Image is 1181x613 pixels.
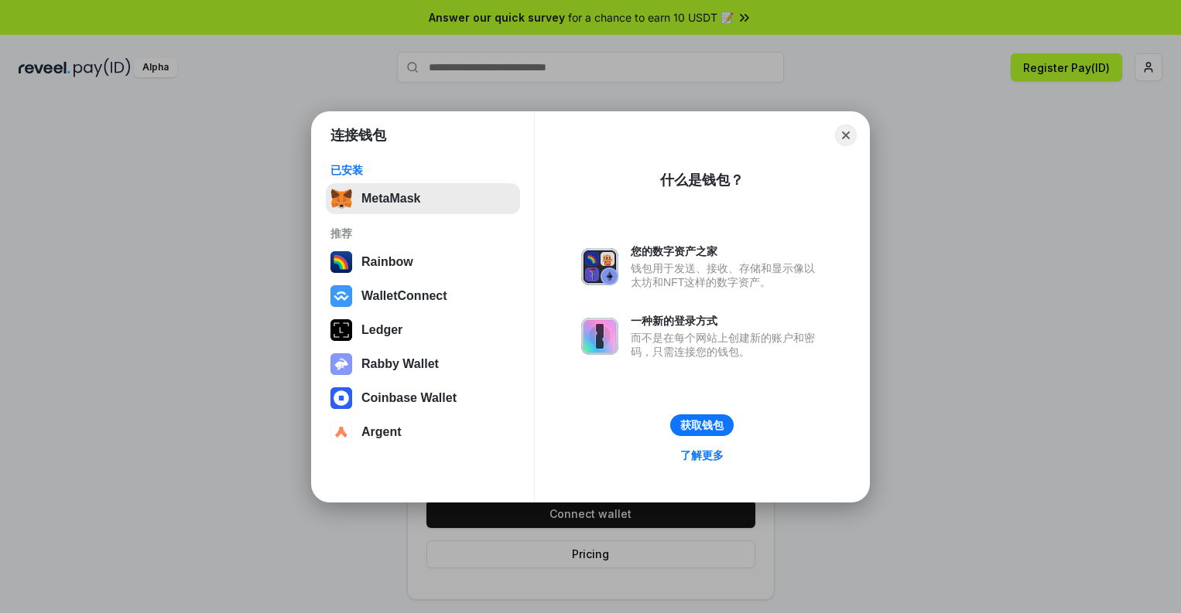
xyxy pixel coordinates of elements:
div: 已安装 [330,163,515,177]
div: MetaMask [361,192,420,206]
div: 钱包用于发送、接收、存储和显示像以太坊和NFT这样的数字资产。 [631,261,823,289]
img: svg+xml,%3Csvg%20xmlns%3D%22http%3A%2F%2Fwww.w3.org%2F2000%2Fsvg%22%20fill%3D%22none%22%20viewBox... [581,318,618,355]
div: WalletConnect [361,289,447,303]
button: Rabby Wallet [326,349,520,380]
button: Ledger [326,315,520,346]
div: Coinbase Wallet [361,391,457,405]
div: Ledger [361,323,402,337]
div: 而不是在每个网站上创建新的账户和密码，只需连接您的钱包。 [631,331,823,359]
button: Rainbow [326,247,520,278]
div: Rabby Wallet [361,357,439,371]
div: 一种新的登录方式 [631,314,823,328]
img: svg+xml,%3Csvg%20width%3D%2228%22%20height%3D%2228%22%20viewBox%3D%220%200%2028%2028%22%20fill%3D... [330,387,352,409]
img: svg+xml,%3Csvg%20width%3D%2228%22%20height%3D%2228%22%20viewBox%3D%220%200%2028%2028%22%20fill%3D... [330,421,352,443]
button: Argent [326,417,520,448]
div: 您的数字资产之家 [631,244,823,258]
img: svg+xml,%3Csvg%20width%3D%22120%22%20height%3D%22120%22%20viewBox%3D%220%200%20120%20120%22%20fil... [330,251,352,273]
img: svg+xml,%3Csvg%20width%3D%2228%22%20height%3D%2228%22%20viewBox%3D%220%200%2028%2028%22%20fill%3D... [330,285,352,307]
div: Rainbow [361,255,413,269]
div: Argent [361,425,402,439]
img: svg+xml,%3Csvg%20xmlns%3D%22http%3A%2F%2Fwww.w3.org%2F2000%2Fsvg%22%20fill%3D%22none%22%20viewBox... [581,248,618,285]
h1: 连接钱包 [330,126,386,145]
button: Close [835,124,857,146]
button: WalletConnect [326,281,520,312]
div: 推荐 [330,226,515,240]
img: svg+xml,%3Csvg%20fill%3D%22none%22%20height%3D%2233%22%20viewBox%3D%220%200%2035%2033%22%20width%... [330,188,352,209]
div: 了解更多 [680,448,724,462]
div: 什么是钱包？ [660,171,744,189]
button: MetaMask [326,183,520,214]
button: 获取钱包 [670,414,734,436]
img: svg+xml,%3Csvg%20xmlns%3D%22http%3A%2F%2Fwww.w3.org%2F2000%2Fsvg%22%20fill%3D%22none%22%20viewBox... [330,353,352,375]
div: 获取钱包 [680,418,724,432]
button: Coinbase Wallet [326,383,520,414]
img: svg+xml,%3Csvg%20xmlns%3D%22http%3A%2F%2Fwww.w3.org%2F2000%2Fsvg%22%20width%3D%2228%22%20height%3... [330,319,352,341]
a: 了解更多 [671,445,733,465]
